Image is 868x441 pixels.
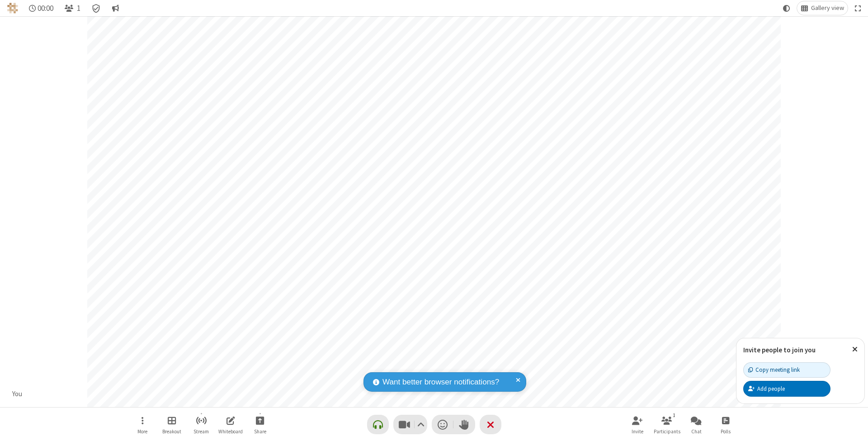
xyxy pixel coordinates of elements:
span: Invite [632,429,643,434]
button: Open participant list [61,1,84,15]
button: Start sharing [246,412,274,437]
span: 1 [77,4,80,13]
span: More [137,429,147,434]
button: Video setting [415,415,427,434]
button: Open shared whiteboard [217,412,244,437]
div: Meeting details Encryption enabled [88,1,105,15]
span: Stream [193,429,209,434]
label: Invite people to join you [743,346,816,354]
span: Chat [691,429,702,434]
button: Open poll [712,412,739,437]
button: Stop video (⌘+Shift+V) [393,415,427,434]
button: Connect your audio [367,415,389,434]
button: Conversation [108,1,123,15]
button: Copy meeting link [743,362,830,378]
button: Raise hand [453,415,475,434]
button: Open participant list [653,412,680,437]
span: Polls [721,429,731,434]
button: Manage Breakout Rooms [158,412,185,437]
div: Timer [25,1,57,15]
img: QA Selenium DO NOT DELETE OR CHANGE [7,3,18,14]
button: Close popover [845,338,864,360]
div: 1 [670,411,678,419]
span: Participants [654,429,680,434]
span: Want better browser notifications? [382,376,499,388]
button: Add people [743,381,830,396]
button: Send a reaction [432,415,453,434]
button: Change layout [797,1,848,15]
span: Gallery view [811,5,844,12]
span: Share [254,429,266,434]
span: Breakout [162,429,181,434]
button: Invite participants (⌘+Shift+I) [624,412,651,437]
button: Start streaming [188,412,215,437]
button: Open menu [129,412,156,437]
div: You [9,389,26,399]
button: Fullscreen [851,1,865,15]
button: Using system theme [779,1,794,15]
div: Copy meeting link [748,365,800,374]
button: End or leave meeting [480,415,501,434]
span: 00:00 [38,4,53,13]
span: Whiteboard [218,429,243,434]
button: Open chat [683,412,710,437]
